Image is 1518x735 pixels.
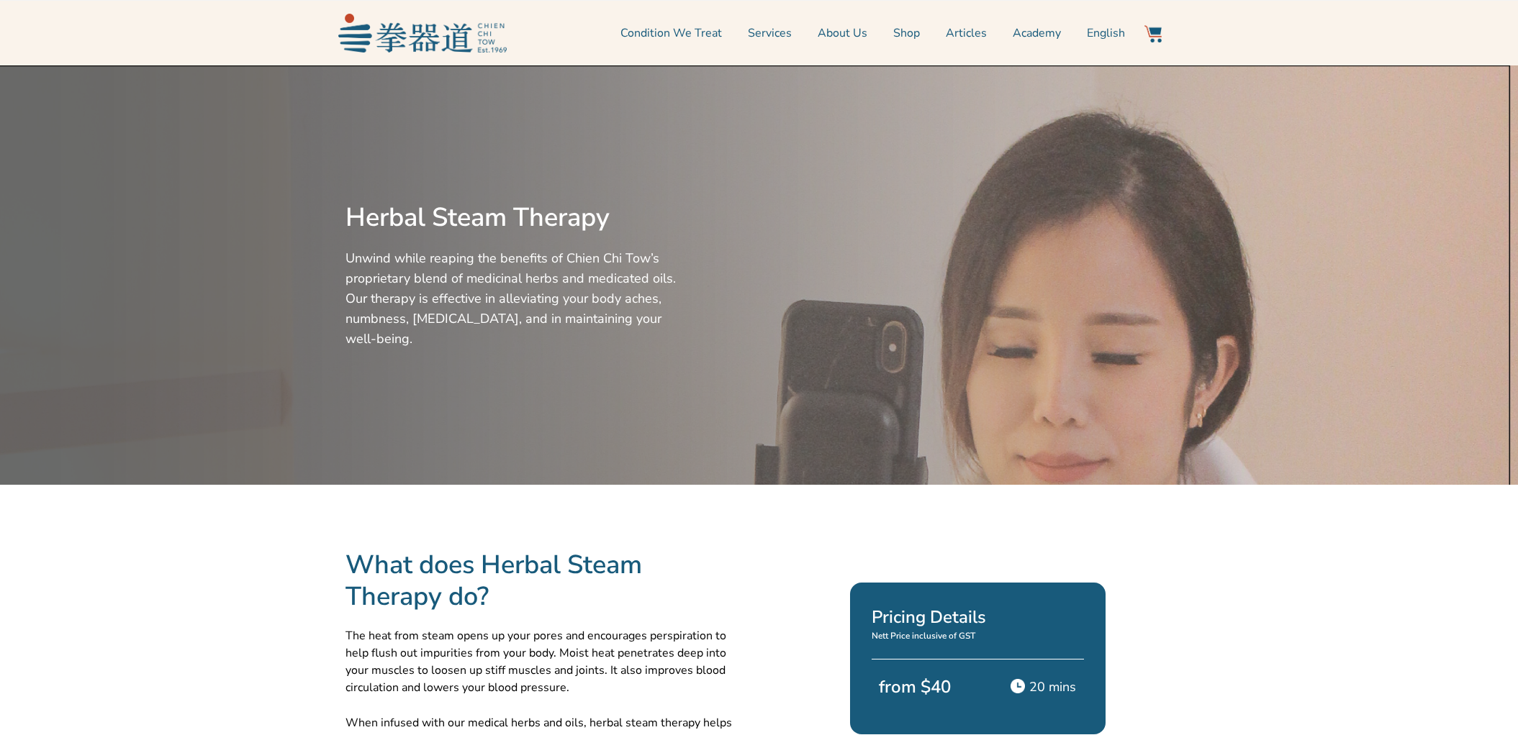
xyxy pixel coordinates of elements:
[345,549,744,613] h2: What does Herbal Steam Therapy do?
[818,15,867,51] a: About Us
[514,15,1126,51] nav: Menu
[345,627,744,696] p: The heat from steam opens up your pores and encourages perspiration to help flush out impurities ...
[620,15,722,51] a: Condition We Treat
[1013,15,1061,51] a: Academy
[345,202,677,234] h2: Herbal Steam Therapy
[1087,15,1125,51] a: English
[748,15,792,51] a: Services
[345,248,677,349] p: Unwind while reaping the benefits of Chien Chi Tow’s proprietary blend of medicinal herbs and med...
[1029,677,1076,697] p: 20 mins
[1011,679,1025,693] img: Time Icon
[1087,24,1125,42] span: English
[946,15,987,51] a: Articles
[872,604,1083,630] h2: Pricing Details
[893,15,920,51] a: Shop
[879,674,991,700] p: from $40
[872,630,1083,642] p: Nett Price inclusive of GST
